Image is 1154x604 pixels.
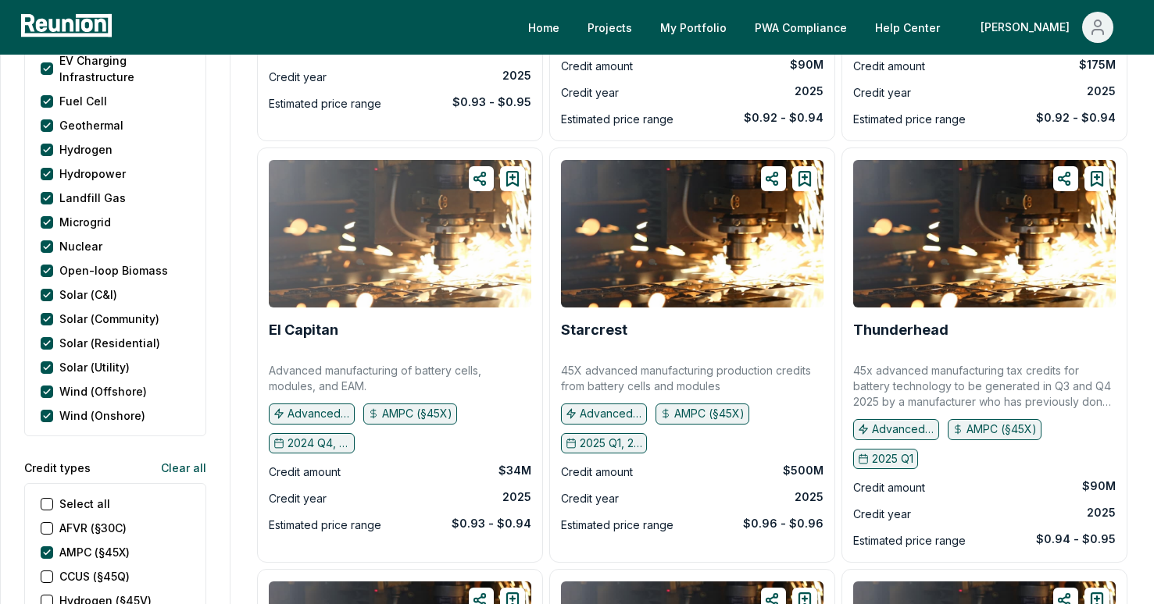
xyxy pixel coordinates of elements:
div: $90M [1082,478,1116,494]
label: Hydrogen [59,141,113,158]
p: 45X advanced manufacturing production credits from battery cells and modules [561,363,824,394]
p: Advanced manufacturing of battery cells, modules, and EAM. [269,363,531,394]
div: Estimated price range [853,110,966,129]
label: Geothermal [59,117,123,133]
label: Credit types [24,460,91,476]
p: AMPC (§45X) [382,406,452,421]
div: $0.96 - $0.96 [743,516,824,531]
label: Solar (Residential) [59,335,160,351]
p: Advanced manufacturing [872,421,934,437]
div: [PERSON_NAME] [981,12,1076,43]
div: Credit year [561,489,619,508]
p: 45x advanced manufacturing tax credits for battery technology to be generated in Q3 and Q4 2025 b... [853,363,1116,410]
nav: Main [516,12,1138,43]
div: Credit amount [853,478,925,497]
button: 2025 Q1 [853,449,918,469]
button: Advanced manufacturing [561,403,647,424]
div: $0.92 - $0.94 [1036,110,1116,126]
button: 2025 Q1, 2025 Q2, 2025 Q3, 2025 Q4 [561,433,647,453]
label: AFVR (§30C) [59,520,127,536]
b: Starcrest [561,322,627,338]
button: Advanced manufacturing [853,419,939,439]
a: Thunderhead [853,322,949,338]
label: Solar (Utility) [59,359,130,375]
p: 2024 Q4, 2025 Q1, 2025 Q2, 2025 Q3, 2025 Q4, 2026 Q1, 2026 Q2, 2026 Q3 [288,435,350,451]
button: 2024 Q4, 2025 Q1, 2025 Q2, 2025 Q3, 2025 Q4, 2026 Q1, 2026 Q2, 2026 Q3 [269,433,355,453]
div: 2025 [1087,505,1116,521]
label: Solar (Community) [59,311,159,327]
div: 2025 [502,68,531,83]
a: PWA Compliance [742,12,859,43]
button: Clear all [148,452,206,483]
div: $90M [790,57,824,73]
div: Credit amount [853,57,925,76]
label: AMPC (§45X) [59,544,130,560]
div: 2025 [795,83,824,99]
div: Credit amount [561,57,633,76]
p: Advanced manufacturing [288,406,350,421]
img: Thunderhead [853,160,1116,307]
img: El Capitan [269,160,531,307]
div: Credit year [561,83,619,102]
label: Fuel Cell [59,93,107,109]
div: Estimated price range [269,94,381,113]
div: 2025 [795,489,824,505]
p: AMPC (§45X) [966,421,1037,437]
div: 2025 [1087,83,1116,99]
div: $34M [498,463,531,478]
label: Hydropower [59,165,126,182]
button: [PERSON_NAME] [968,12,1126,43]
b: Thunderhead [853,322,949,338]
label: Wind (Onshore) [59,407,145,424]
label: CCUS (§45Q) [59,568,130,584]
div: Credit year [269,489,327,508]
button: Advanced manufacturing [269,403,355,424]
div: 2025 [502,489,531,505]
label: Landfill Gas [59,190,126,206]
label: Wind (Offshore) [59,383,147,400]
img: Starcrest [561,160,824,307]
p: 2025 Q1, 2025 Q2, 2025 Q3, 2025 Q4 [580,435,642,451]
div: Credit amount [561,463,633,481]
div: Credit year [853,83,911,102]
label: Microgrid [59,214,111,230]
label: Nuclear [59,238,102,254]
a: El Capitan [269,322,338,338]
label: Solar (C&I) [59,286,117,303]
div: $175M [1079,57,1116,73]
div: Estimated price range [561,516,673,535]
label: Select all [59,496,110,512]
div: $0.93 - $0.95 [452,94,531,110]
a: Projects [575,12,645,43]
div: Estimated price range [561,110,673,129]
label: EV Charging Infrastructure [59,52,190,85]
a: Help Center [863,12,952,43]
label: Open-loop Biomass [59,262,168,279]
div: Credit year [853,505,911,524]
a: My Portfolio [648,12,739,43]
a: Home [516,12,572,43]
p: Advanced manufacturing [580,406,642,421]
a: Starcrest [561,322,627,338]
div: $0.94 - $0.95 [1036,531,1116,547]
div: Estimated price range [269,516,381,535]
p: AMPC (§45X) [674,406,745,421]
div: $500M [783,463,824,478]
div: Estimated price range [853,531,966,550]
div: $0.92 - $0.94 [744,110,824,126]
div: $0.93 - $0.94 [452,516,531,531]
div: Credit amount [269,463,341,481]
div: Credit year [269,68,327,87]
b: El Capitan [269,322,338,338]
p: 2025 Q1 [872,451,913,467]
